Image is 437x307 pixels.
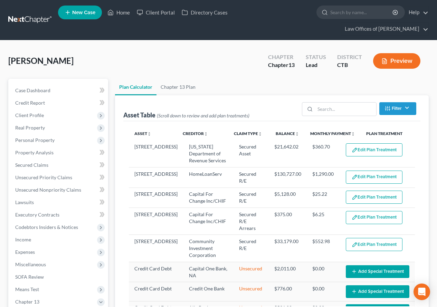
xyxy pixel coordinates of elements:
[10,146,108,159] a: Property Analysis
[234,235,269,262] td: Secured R/E
[346,171,402,184] button: Edit Plan Treatment
[306,61,326,69] div: Lead
[15,286,39,292] span: Means Test
[129,282,183,301] td: Credit Card Debt
[234,208,269,235] td: Secured R/E Arrears
[15,261,46,267] span: Miscellaneous
[10,184,108,196] a: Unsecured Nonpriority Claims
[405,6,428,19] a: Help
[15,162,48,168] span: Secured Claims
[10,209,108,221] a: Executory Contracts
[129,188,183,208] td: [STREET_ADDRESS]
[15,174,72,180] span: Unsecured Priority Claims
[373,53,420,69] button: Preview
[307,208,340,235] td: $6.25
[295,132,299,136] i: unfold_more
[269,188,307,208] td: $5,128.00
[341,23,428,35] a: Law Offices of [PERSON_NAME]
[10,97,108,109] a: Credit Report
[15,199,34,205] span: Lawsuits
[10,271,108,283] a: SOFA Review
[346,265,409,278] button: Add Special Treatment
[10,171,108,184] a: Unsecured Priority Claims
[306,53,326,61] div: Status
[337,53,362,61] div: District
[352,147,358,153] img: edit-pencil-c1479a1de80d8dea1e2430c2f745a3c6a07e9d7aa2eeffe225670001d78357a8.svg
[258,132,262,136] i: unfold_more
[15,112,44,118] span: Client Profile
[379,102,416,115] button: Filter
[134,131,151,136] a: Assetunfold_more
[15,87,50,93] span: Case Dashboard
[352,214,358,220] img: edit-pencil-c1479a1de80d8dea1e2430c2f745a3c6a07e9d7aa2eeffe225670001d78357a8.svg
[352,194,358,200] img: edit-pencil-c1479a1de80d8dea1e2430c2f745a3c6a07e9d7aa2eeffe225670001d78357a8.svg
[72,10,95,15] span: New Case
[330,6,393,19] input: Search by name...
[307,188,340,208] td: $25.22
[268,53,295,61] div: Chapter
[183,262,234,282] td: Capital One Bank, NA
[15,249,35,255] span: Expenses
[15,100,45,106] span: Credit Report
[183,141,234,167] td: [US_STATE] Department of Revenue Services
[269,235,307,262] td: $33,179.00
[307,235,340,262] td: $552.98
[15,187,81,193] span: Unsecured Nonpriority Claims
[15,137,55,143] span: Personal Property
[183,188,234,208] td: Capital For Change Inc/CHIF
[307,141,340,167] td: $360.70
[104,6,133,19] a: Home
[178,6,231,19] a: Directory Cases
[346,143,402,156] button: Edit Plan Treatment
[123,111,249,119] div: Asset Table
[129,235,183,262] td: [STREET_ADDRESS]
[234,141,269,167] td: Secured Asset
[307,262,340,282] td: $0.00
[183,282,234,301] td: Credit One Bank
[8,56,74,66] span: [PERSON_NAME]
[288,61,295,68] span: 13
[129,167,183,188] td: [STREET_ADDRESS]
[183,235,234,262] td: Community Investment Corporation
[10,159,108,171] a: Secured Claims
[276,131,299,136] a: Balanceunfold_more
[157,113,249,118] span: (Scroll down to review and add plan treatments)
[183,167,234,188] td: HomeLoanServ
[346,191,402,204] button: Edit Plan Treatment
[129,262,183,282] td: Credit Card Debt
[269,282,307,301] td: $776.00
[234,262,269,282] td: Unsecured
[315,103,376,116] input: Search...
[307,167,340,188] td: $1,290.00
[234,188,269,208] td: Secured R/E
[129,141,183,167] td: [STREET_ADDRESS]
[346,285,409,298] button: Add Special Treatment
[129,208,183,235] td: [STREET_ADDRESS]
[351,132,355,136] i: unfold_more
[15,224,78,230] span: Codebtors Insiders & Notices
[269,262,307,282] td: $2,011.00
[234,167,269,188] td: Secured R/E
[15,299,39,305] span: Chapter 13
[133,6,178,19] a: Client Portal
[268,61,295,69] div: Chapter
[269,167,307,188] td: $130,727.00
[15,274,44,280] span: SOFA Review
[15,125,45,131] span: Real Property
[352,242,358,248] img: edit-pencil-c1479a1de80d8dea1e2430c2f745a3c6a07e9d7aa2eeffe225670001d78357a8.svg
[183,208,234,235] td: Capital For Change Inc/CHIF
[346,238,402,251] button: Edit Plan Treatment
[269,141,307,167] td: $21,642.02
[10,84,108,97] a: Case Dashboard
[307,282,340,301] td: $0.00
[10,196,108,209] a: Lawsuits
[15,150,54,155] span: Property Analysis
[156,79,200,95] a: Chapter 13 Plan
[234,131,262,136] a: Claim Typeunfold_more
[234,282,269,301] td: Unsecured
[337,61,362,69] div: CTB
[346,211,402,224] button: Edit Plan Treatment
[183,131,208,136] a: Creditorunfold_more
[269,208,307,235] td: $375.00
[15,212,59,218] span: Executory Contracts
